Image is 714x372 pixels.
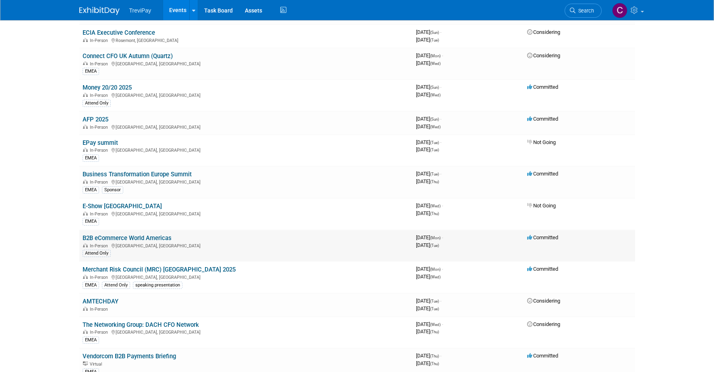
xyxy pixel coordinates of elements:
[83,171,192,178] a: Business Transformation Europe Summit
[83,61,88,65] img: In-Person Event
[416,52,443,59] span: [DATE]
[90,61,110,67] span: In-Person
[83,353,176,360] a: Vendorcom B2B Payments Briefing
[430,307,439,311] span: (Tue)
[90,180,110,185] span: In-Person
[90,148,110,153] span: In-Person
[83,180,88,184] img: In-Person Event
[527,298,560,304] span: Considering
[83,155,99,162] div: EMEA
[527,171,558,177] span: Committed
[83,38,88,42] img: In-Person Event
[430,354,439,358] span: (Thu)
[83,148,88,152] img: In-Person Event
[102,282,130,289] div: Attend Only
[440,84,441,90] span: -
[416,37,439,43] span: [DATE]
[416,321,443,327] span: [DATE]
[440,298,441,304] span: -
[416,298,441,304] span: [DATE]
[416,29,441,35] span: [DATE]
[83,139,118,146] a: EPay summit
[430,211,439,216] span: (Thu)
[442,234,443,240] span: -
[416,203,443,209] span: [DATE]
[416,266,443,272] span: [DATE]
[416,171,441,177] span: [DATE]
[527,203,556,209] span: Not Going
[612,3,627,18] img: Celia Ahrens
[83,336,99,344] div: EMEA
[133,282,182,289] div: speaking presentation
[83,362,88,366] img: Virtual Event
[83,321,199,328] a: The Networking Group: DACH CFO Network
[90,93,110,98] span: In-Person
[416,353,441,359] span: [DATE]
[442,203,443,209] span: -
[440,29,441,35] span: -
[83,123,410,130] div: [GEOGRAPHIC_DATA], [GEOGRAPHIC_DATA]
[102,186,123,194] div: Sponsor
[83,243,88,247] img: In-Person Event
[83,146,410,153] div: [GEOGRAPHIC_DATA], [GEOGRAPHIC_DATA]
[430,148,439,152] span: (Tue)
[90,275,110,280] span: In-Person
[430,275,441,279] span: (Wed)
[83,274,410,280] div: [GEOGRAPHIC_DATA], [GEOGRAPHIC_DATA]
[430,204,441,208] span: (Wed)
[83,186,99,194] div: EMEA
[527,234,558,240] span: Committed
[440,171,441,177] span: -
[83,275,88,279] img: In-Person Event
[430,38,439,42] span: (Tue)
[442,266,443,272] span: -
[527,116,558,122] span: Committed
[129,7,151,14] span: TreviPay
[83,328,410,335] div: [GEOGRAPHIC_DATA], [GEOGRAPHIC_DATA]
[83,210,410,217] div: [GEOGRAPHIC_DATA], [GEOGRAPHIC_DATA]
[79,7,120,15] img: ExhibitDay
[83,100,111,107] div: Attend Only
[442,52,443,59] span: -
[527,139,556,145] span: Not Going
[90,211,110,217] span: In-Person
[430,30,439,35] span: (Sun)
[416,234,443,240] span: [DATE]
[527,353,558,359] span: Committed
[83,60,410,67] div: [GEOGRAPHIC_DATA], [GEOGRAPHIC_DATA]
[83,84,132,91] a: Money 20/20 2025
[90,125,110,130] span: In-Person
[430,267,441,272] span: (Mon)
[83,250,111,257] div: Attend Only
[416,146,439,153] span: [DATE]
[430,180,439,184] span: (Thu)
[90,362,104,367] span: Virtual
[430,93,441,97] span: (Wed)
[83,29,155,36] a: ECIA Executive Conference
[416,305,439,311] span: [DATE]
[416,116,441,122] span: [DATE]
[83,116,108,123] a: AFP 2025
[416,60,441,66] span: [DATE]
[416,123,441,130] span: [DATE]
[430,322,441,327] span: (Wed)
[440,139,441,145] span: -
[83,203,162,210] a: E-Show [GEOGRAPHIC_DATA]
[416,92,441,98] span: [DATE]
[440,116,441,122] span: -
[83,330,88,334] img: In-Person Event
[83,68,99,75] div: EMEA
[430,125,441,129] span: (Wed)
[83,234,172,242] a: B2B eCommerce World Americas
[440,353,441,359] span: -
[430,172,439,176] span: (Tue)
[416,210,439,216] span: [DATE]
[416,84,441,90] span: [DATE]
[430,61,441,66] span: (Wed)
[83,266,236,273] a: Merchant Risk Council (MRC) [GEOGRAPHIC_DATA] 2025
[430,140,439,145] span: (Tue)
[90,307,110,312] span: In-Person
[430,299,439,303] span: (Tue)
[83,93,88,97] img: In-Person Event
[83,298,118,305] a: AMTECHDAY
